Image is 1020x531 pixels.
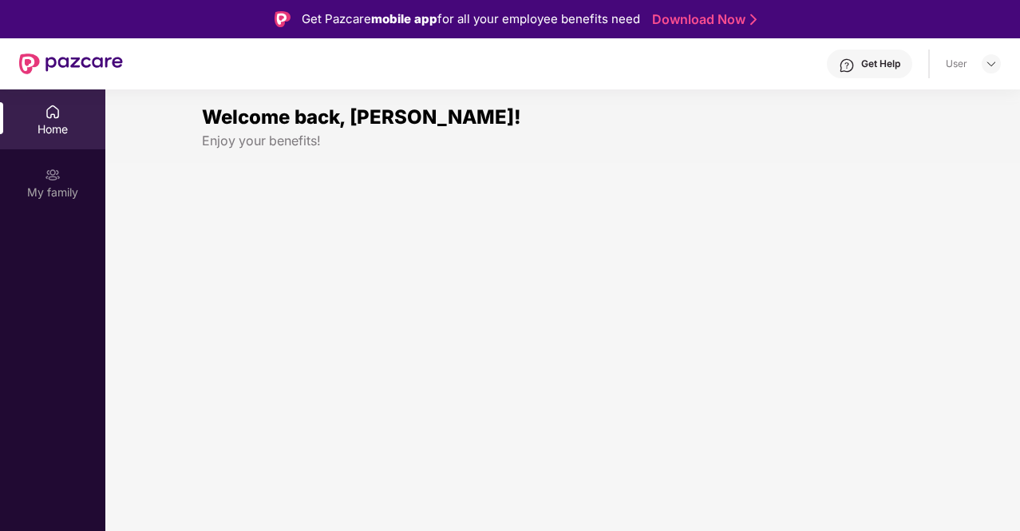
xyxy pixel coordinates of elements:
[202,133,923,149] div: Enjoy your benefits!
[371,11,437,26] strong: mobile app
[19,53,123,74] img: New Pazcare Logo
[985,57,998,70] img: svg+xml;base64,PHN2ZyBpZD0iRHJvcGRvd24tMzJ4MzIiIHhtbG5zPSJodHRwOi8vd3d3LnczLm9yZy8yMDAwL3N2ZyIgd2...
[861,57,900,70] div: Get Help
[45,104,61,120] img: svg+xml;base64,PHN2ZyBpZD0iSG9tZSIgeG1sbnM9Imh0dHA6Ly93d3cudzMub3JnLzIwMDAvc3ZnIiB3aWR0aD0iMjAiIG...
[302,10,640,29] div: Get Pazcare for all your employee benefits need
[45,167,61,183] img: svg+xml;base64,PHN2ZyB3aWR0aD0iMjAiIGhlaWdodD0iMjAiIHZpZXdCb3g9IjAgMCAyMCAyMCIgZmlsbD0ibm9uZSIgeG...
[839,57,855,73] img: svg+xml;base64,PHN2ZyBpZD0iSGVscC0zMngzMiIgeG1sbnM9Imh0dHA6Ly93d3cudzMub3JnLzIwMDAvc3ZnIiB3aWR0aD...
[202,105,521,129] span: Welcome back, [PERSON_NAME]!
[946,57,967,70] div: User
[275,11,291,27] img: Logo
[652,11,752,28] a: Download Now
[750,11,757,28] img: Stroke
